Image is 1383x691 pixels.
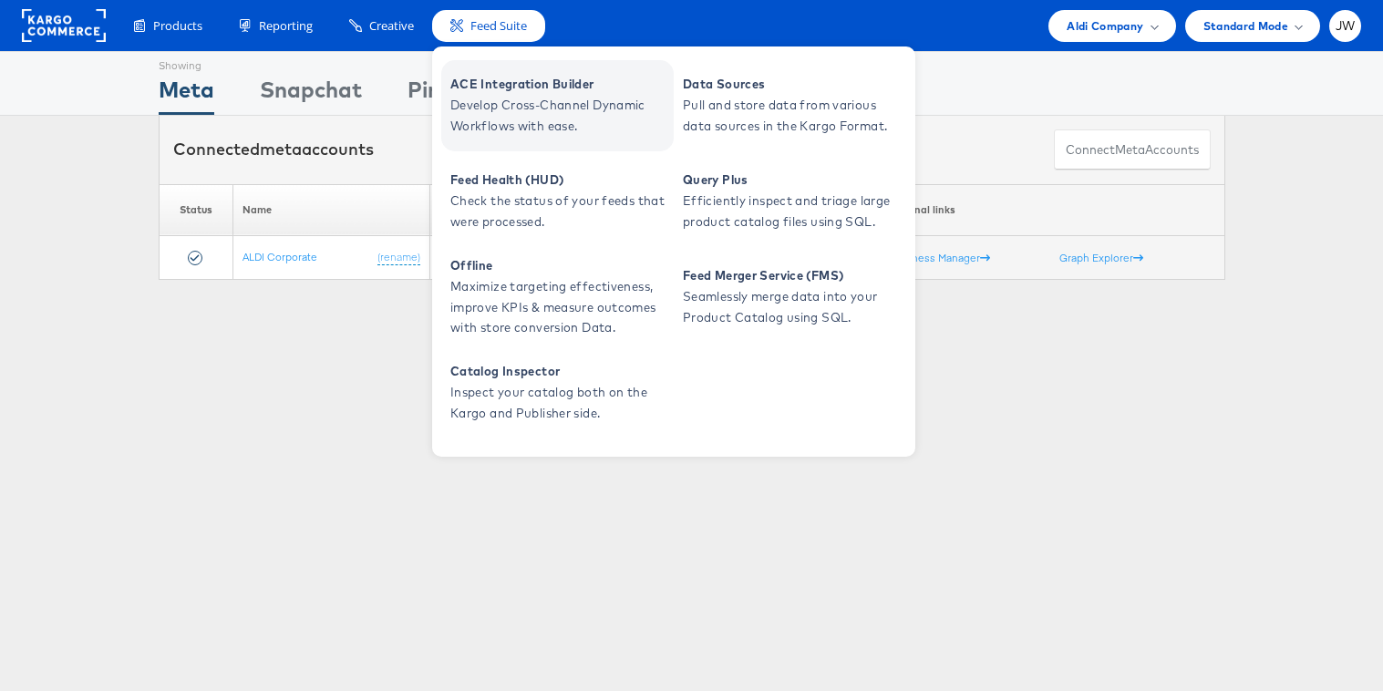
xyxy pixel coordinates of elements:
[441,347,674,438] a: Catalog Inspector Inspect your catalog both on the Kargo and Publisher side.
[408,74,504,115] div: Pinterest
[450,361,669,382] span: Catalog Inspector
[470,17,527,35] span: Feed Suite
[260,139,302,160] span: meta
[441,60,674,151] a: ACE Integration Builder Develop Cross-Channel Dynamic Workflows with ease.
[243,250,317,263] a: ALDI Corporate
[683,265,902,286] span: Feed Merger Service (FMS)
[450,170,669,191] span: Feed Health (HUD)
[159,52,214,74] div: Showing
[259,17,313,35] span: Reporting
[1067,16,1143,36] span: Aldi Company
[1203,16,1288,36] span: Standard Mode
[450,191,669,232] span: Check the status of your feeds that were processed.
[450,74,669,95] span: ACE Integration Builder
[377,250,420,265] a: (rename)
[450,276,669,338] span: Maximize targeting effectiveness, improve KPIs & measure outcomes with store conversion Data.
[683,74,902,95] span: Data Sources
[173,138,374,161] div: Connected accounts
[450,382,669,424] span: Inspect your catalog both on the Kargo and Publisher side.
[1115,141,1145,159] span: meta
[233,184,430,236] th: Name
[1054,129,1211,170] button: ConnectmetaAccounts
[1336,20,1356,32] span: JW
[441,156,674,247] a: Feed Health (HUD) Check the status of your feeds that were processed.
[430,184,522,236] th: Currency
[674,252,906,343] a: Feed Merger Service (FMS) Seamlessly merge data into your Product Catalog using SQL.
[450,95,669,137] span: Develop Cross-Channel Dynamic Workflows with ease.
[369,17,414,35] span: Creative
[441,252,674,343] a: Offline Maximize targeting effectiveness, improve KPIs & measure outcomes with store conversion D...
[683,170,902,191] span: Query Plus
[1059,251,1143,264] a: Graph Explorer
[683,191,902,232] span: Efficiently inspect and triage large product catalog files using SQL.
[430,236,522,280] td: USD
[159,184,233,236] th: Status
[260,74,362,115] div: Snapchat
[683,95,902,137] span: Pull and store data from various data sources in the Kargo Format.
[674,156,906,247] a: Query Plus Efficiently inspect and triage large product catalog files using SQL.
[153,17,202,35] span: Products
[674,60,906,151] a: Data Sources Pull and store data from various data sources in the Kargo Format.
[159,74,214,115] div: Meta
[450,255,669,276] span: Offline
[891,251,990,264] a: Business Manager
[683,286,902,328] span: Seamlessly merge data into your Product Catalog using SQL.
